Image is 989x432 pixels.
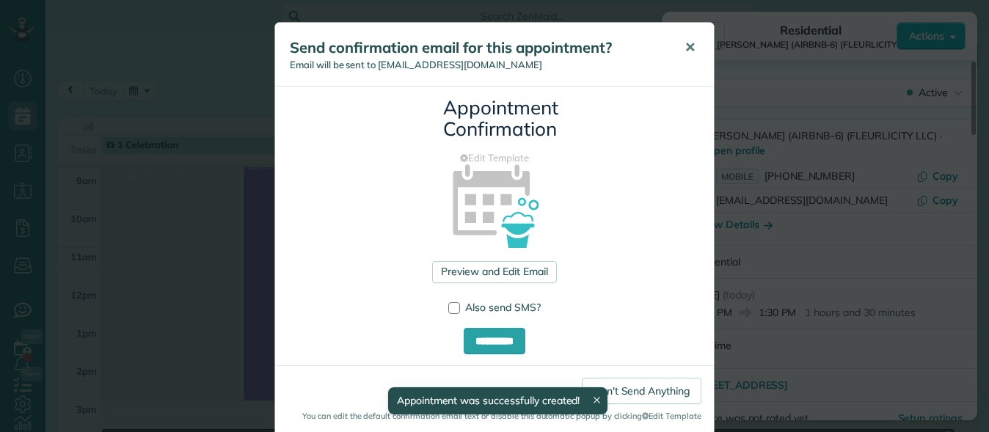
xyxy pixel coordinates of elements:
span: Email will be sent to [EMAIL_ADDRESS][DOMAIN_NAME] [290,59,542,70]
h3: Appointment Confirmation [443,98,546,139]
a: Preview and Edit Email [432,261,556,283]
h5: Send confirmation email for this appointment? [290,37,664,58]
small: You can edit the default confirmation email text or disable this automatic popup by clicking Edit... [288,410,701,422]
a: Edit Template [286,151,703,165]
span: ✕ [685,39,696,56]
a: Don't Send Anything [582,378,701,404]
div: Appointment was successfully created! [388,387,608,414]
span: Also send SMS? [465,301,541,314]
img: appointment_confirmation_icon-141e34405f88b12ade42628e8c248340957700ab75a12ae832a8710e9b578dc5.png [429,139,561,270]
